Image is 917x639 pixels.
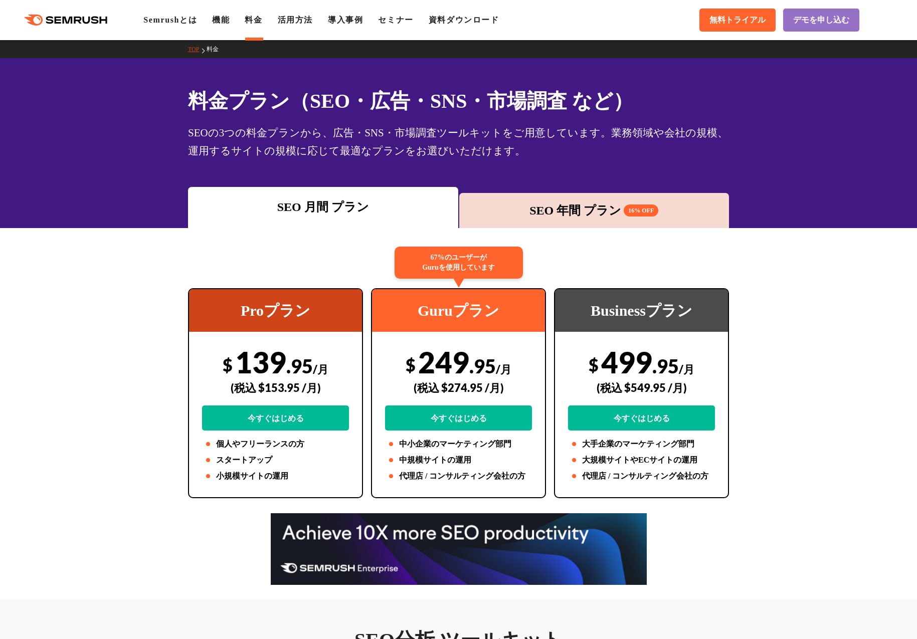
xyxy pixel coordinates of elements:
[188,46,207,53] a: TOP
[568,470,715,482] li: 代理店 / コンサルティング会社の方
[193,198,453,216] div: SEO 月間 プラン
[783,9,859,32] a: デモを申し込む
[202,344,349,431] div: 139
[568,344,715,431] div: 499
[202,470,349,482] li: 小規模サイトの運用
[385,438,532,450] li: 中小企業のマーケティング部門
[406,354,416,375] span: $
[188,124,729,160] div: SEOの3つの料金プランから、広告・SNS・市場調査ツールキットをご用意しています。業務領域や会社の規模、運用するサイトの規模に応じて最適なプランをお選びいただけます。
[699,9,776,32] a: 無料トライアル
[212,16,230,24] a: 機能
[624,204,658,217] span: 16% OFF
[395,247,523,279] div: 67%のユーザーが Guruを使用しています
[385,470,532,482] li: 代理店 / コンサルティング会社の方
[555,289,728,332] div: Businessプラン
[189,289,362,332] div: Proプラン
[223,354,233,375] span: $
[286,354,313,377] span: .95
[207,46,226,53] a: 料金
[568,438,715,450] li: 大手企業のマーケティング部門
[568,405,715,431] a: 今すぐはじめる
[202,438,349,450] li: 個人やフリーランスの方
[568,370,715,405] div: (税込 $549.95 /月)
[589,354,599,375] span: $
[202,405,349,431] a: 今すぐはじめる
[202,370,349,405] div: (税込 $153.95 /月)
[372,289,545,332] div: Guruプラン
[385,454,532,466] li: 中規模サイトの運用
[378,16,413,24] a: セミナー
[496,362,511,376] span: /月
[464,201,724,220] div: SEO 年間 プラン
[328,16,363,24] a: 導入事例
[709,15,766,26] span: 無料トライアル
[385,405,532,431] a: 今すぐはじめる
[429,16,499,24] a: 資料ダウンロード
[313,362,328,376] span: /月
[245,16,262,24] a: 料金
[568,454,715,466] li: 大規模サイトやECサイトの運用
[143,16,197,24] a: Semrushとは
[652,354,679,377] span: .95
[188,86,729,116] h1: 料金プラン（SEO・広告・SNS・市場調査 など）
[469,354,496,377] span: .95
[679,362,694,376] span: /月
[202,454,349,466] li: スタートアップ
[793,15,849,26] span: デモを申し込む
[385,370,532,405] div: (税込 $274.95 /月)
[385,344,532,431] div: 249
[278,16,313,24] a: 活用方法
